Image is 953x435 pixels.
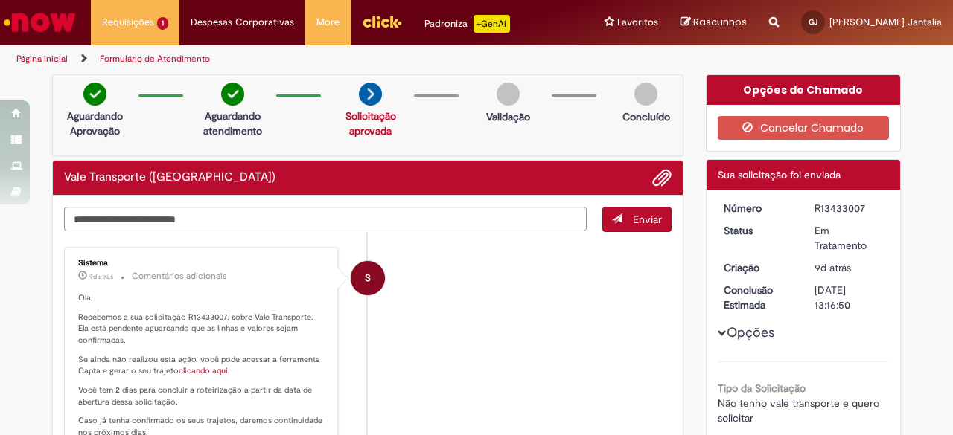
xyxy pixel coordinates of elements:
[815,260,884,275] div: 20/08/2025 15:16:47
[474,15,510,33] p: +GenAi
[362,10,402,33] img: click_logo_yellow_360x200.png
[221,83,244,106] img: check-circle-green.png
[718,381,806,395] b: Tipo da Solicitação
[424,15,510,33] div: Padroniza
[718,168,841,181] span: Sua solicitação foi enviada
[622,109,670,124] p: Concluído
[693,15,747,29] span: Rascunhos
[713,260,804,275] dt: Criação
[1,7,78,37] img: ServiceNow
[78,384,326,407] p: Você tem 2 dias para concluir a roteirização a partir da data de abertura dessa solicitação.
[815,261,851,274] time: 20/08/2025 15:16:47
[89,272,113,281] time: 20/08/2025 15:16:50
[78,312,326,347] p: Recebemos a sua solicitação R13433007, sobre Vale Transporte. Ela está pendente aguardando que as...
[707,75,901,105] div: Opções do Chamado
[157,17,168,30] span: 1
[100,53,210,65] a: Formulário de Atendimento
[617,15,658,30] span: Favoritos
[602,207,672,232] button: Enviar
[815,261,851,274] span: 9d atrás
[16,53,68,65] a: Página inicial
[365,260,371,296] span: S
[11,45,624,73] ul: Trilhas de página
[132,270,227,283] small: Comentários adicionais
[78,354,326,377] p: Se ainda não realizou esta ação, você pode acessar a ferramenta Capta e gerar o seu trajeto
[78,259,326,268] div: Sistema
[713,283,804,312] dt: Conclusão Estimada
[815,223,884,253] div: Em Tratamento
[89,272,113,281] span: 9d atrás
[78,292,326,304] p: Olá,
[316,15,340,30] span: More
[681,16,747,30] a: Rascunhos
[345,109,396,138] a: Solicitação aprovada
[713,223,804,238] dt: Status
[351,261,385,295] div: System
[197,109,269,138] p: Aguardando atendimento
[718,396,882,425] span: Não tenho vale transporte e quero solicitar
[829,16,942,28] span: [PERSON_NAME] Jantalia
[634,83,657,106] img: img-circle-grey.png
[191,15,294,30] span: Despesas Corporativas
[718,116,890,140] button: Cancelar Chamado
[359,83,382,106] img: arrow-next.png
[633,213,662,226] span: Enviar
[64,171,275,184] h2: Vale Transporte (VT) Histórico de tíquete
[64,207,587,231] textarea: Digite sua mensagem aqui...
[497,83,520,106] img: img-circle-grey.png
[59,109,131,138] p: Aguardando Aprovação
[83,83,106,106] img: check-circle-green.png
[815,283,884,312] div: [DATE] 13:16:50
[652,168,672,187] button: Adicionar anexos
[815,201,884,216] div: R13433007
[809,17,817,27] span: GJ
[102,15,154,30] span: Requisições
[486,109,530,124] p: Validação
[179,365,230,376] a: clicando aqui.
[713,201,804,216] dt: Número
